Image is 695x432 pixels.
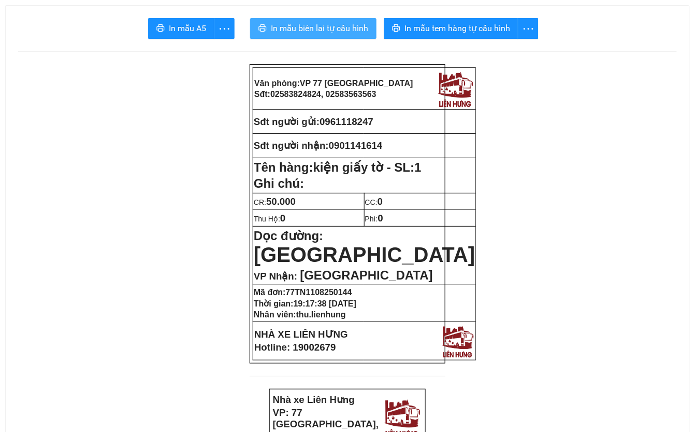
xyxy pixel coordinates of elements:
[254,288,352,297] strong: Mã đơn:
[254,215,285,223] span: Thu Hộ:
[214,18,235,39] button: more
[169,22,206,35] span: In mẫu A5
[254,160,422,174] strong: Tên hàng:
[329,140,383,151] span: 0901141614
[254,198,296,206] span: CR:
[254,310,346,319] strong: Nhân viên:
[214,22,234,35] span: more
[280,213,285,224] span: 0
[254,243,475,266] span: [GEOGRAPHIC_DATA]
[296,310,346,319] span: thu.lienhung
[286,288,352,297] span: 77TN1108250144
[270,90,377,99] span: 02583824824, 02583563563
[313,160,422,174] span: kiện giấy tờ - SL:
[384,18,518,39] button: printerIn mẫu tem hàng tự cấu hình
[518,18,539,39] button: more
[250,18,377,39] button: printerIn mẫu biên lai tự cấu hình
[271,22,368,35] span: In mẫu biên lai tự cấu hình
[378,213,383,224] span: 0
[254,229,475,264] strong: Dọc đường:
[294,299,357,308] span: 19:17:38 [DATE]
[254,271,297,282] span: VP Nhận:
[254,342,336,353] strong: Hotline: 19002679
[404,22,510,35] span: In mẫu tem hàng tự cấu hình
[156,24,165,34] span: printer
[254,140,329,151] strong: Sđt người nhận:
[148,18,214,39] button: printerIn mẫu A5
[254,299,356,308] strong: Thời gian:
[440,323,475,359] img: logo
[254,329,348,340] strong: NHÀ XE LIÊN HƯNG
[365,198,383,206] span: CC:
[436,69,475,108] img: logo
[300,79,413,88] span: VP 77 [GEOGRAPHIC_DATA]
[365,215,383,223] span: Phí:
[254,176,304,190] span: Ghi chú:
[254,116,320,127] strong: Sđt người gửi:
[414,160,421,174] span: 1
[378,196,383,207] span: 0
[254,79,413,88] strong: Văn phòng:
[258,24,267,34] span: printer
[392,24,400,34] span: printer
[518,22,538,35] span: more
[266,196,296,207] span: 50.000
[273,394,355,405] strong: Nhà xe Liên Hưng
[254,90,377,99] strong: Sđt:
[300,268,432,282] span: [GEOGRAPHIC_DATA]
[320,116,373,127] span: 0961118247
